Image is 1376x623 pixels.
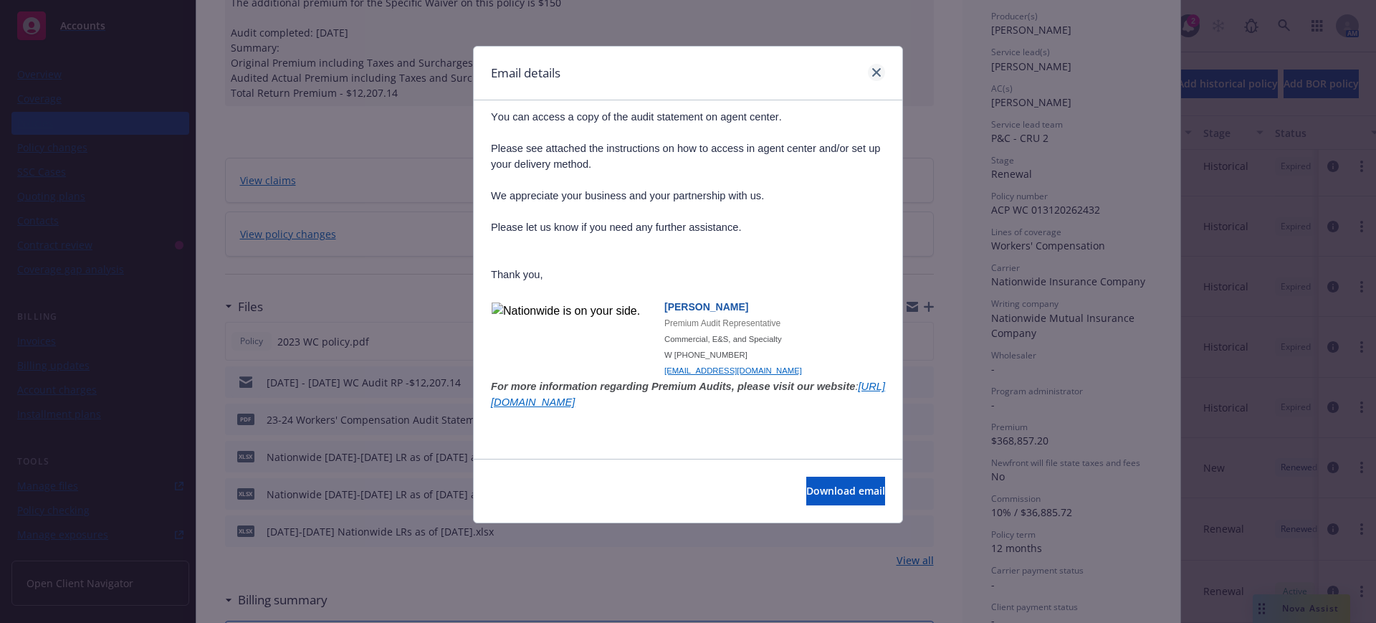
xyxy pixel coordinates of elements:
span: : [855,381,858,392]
span: Download email [806,484,885,498]
a: [EMAIL_ADDRESS][DOMAIN_NAME] [664,364,802,376]
span: [EMAIL_ADDRESS][DOMAIN_NAME] [664,366,802,375]
span: Commercial, E&S, and Specialty [664,335,782,343]
span: For more information regarding Premium Audits, please visit our website [491,381,855,392]
img: Nationwide is on your side. [492,303,663,374]
span: W [PHONE_NUMBER] [664,351,747,359]
button: Download email [806,477,885,505]
span: Premium Audit Representative [664,318,780,328]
